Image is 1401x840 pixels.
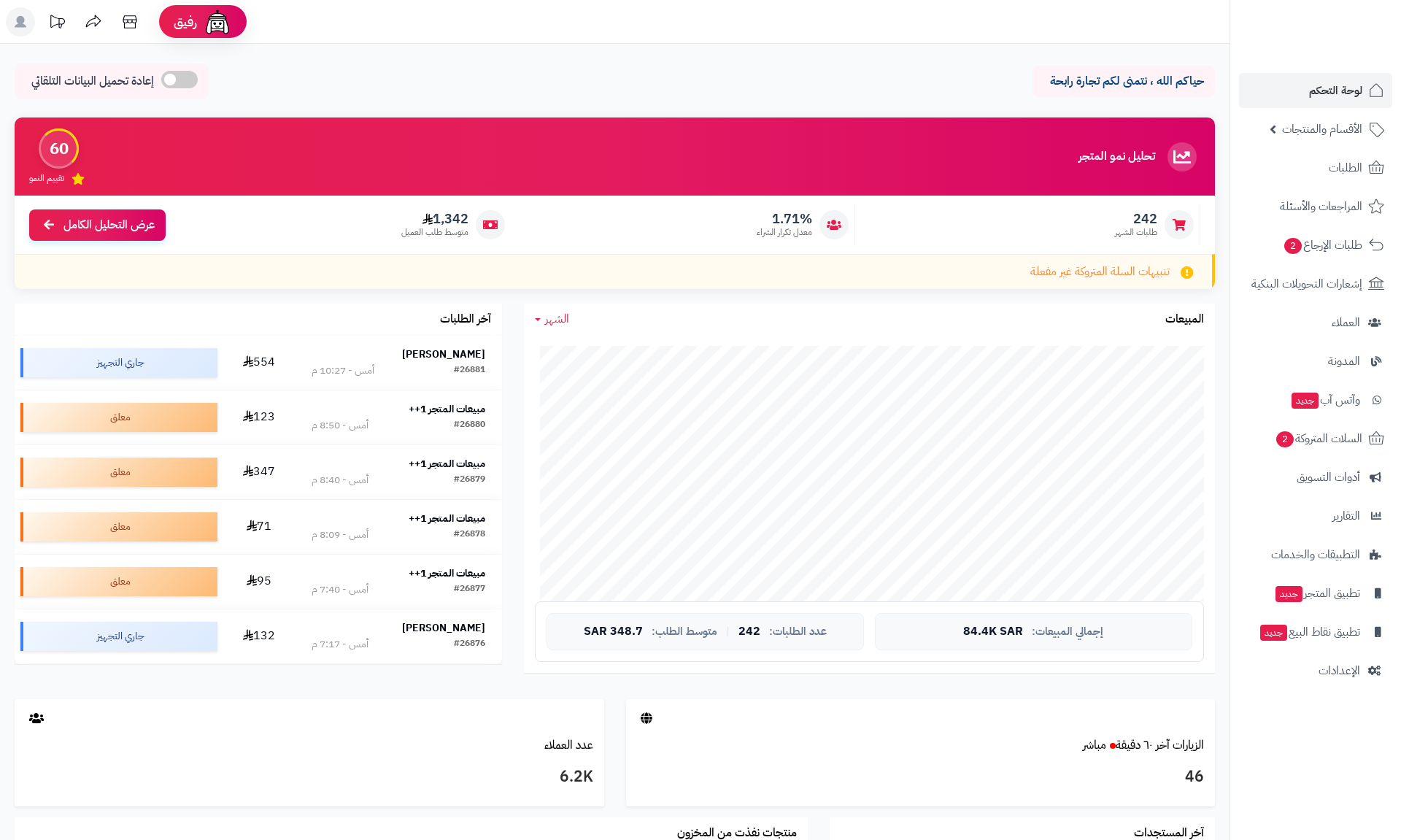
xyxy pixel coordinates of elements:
img: ai-face.png [203,7,232,36]
div: #26879 [454,473,485,488]
h3: آخر المستجدات [1134,827,1204,840]
a: طلبات الإرجاع2 [1239,228,1392,263]
div: #26881 [454,363,485,378]
a: الطلبات [1239,150,1392,185]
a: الإعدادات [1239,653,1392,688]
div: #26878 [454,528,485,542]
strong: مبيعات المتجر 1++ [409,456,485,471]
td: 554 [223,336,295,390]
td: 71 [223,500,295,554]
span: إعادة تحميل البيانات التلقائي [31,73,154,90]
span: متوسط طلب العميل [401,226,468,239]
span: الأقسام والمنتجات [1282,119,1362,139]
span: عرض التحليل الكامل [63,217,155,234]
span: التطبيقات والخدمات [1271,544,1360,565]
span: العملاء [1332,312,1360,333]
span: لوحة التحكم [1309,80,1362,101]
div: معلق [20,458,217,487]
span: 1,342 [401,211,468,227]
h3: 6.2K [26,765,593,790]
div: أمس - 7:40 م [312,582,368,597]
span: تقييم النمو [29,172,64,185]
a: تطبيق المتجرجديد [1239,576,1392,611]
span: 1.71% [757,211,812,227]
span: تنبيهات السلة المتروكة غير مفعلة [1030,263,1170,280]
span: الإعدادات [1319,660,1360,681]
span: إجمالي المبيعات: [1032,625,1103,638]
span: | [726,626,730,637]
span: 84.4K SAR [963,625,1023,639]
span: تطبيق المتجر [1274,583,1360,604]
img: logo-2.png [1302,11,1387,42]
strong: مبيعات المتجر 1++ [409,401,485,417]
td: 347 [223,445,295,499]
h3: منتجات نفذت من المخزون [677,827,797,840]
a: تحديثات المنصة [39,7,75,40]
td: 123 [223,390,295,444]
span: الطلبات [1329,158,1362,178]
p: حياكم الله ، نتمنى لكم تجارة رابحة [1043,73,1204,90]
span: وآتس آب [1290,390,1360,410]
h3: آخر الطلبات [440,313,491,326]
a: وآتس آبجديد [1239,382,1392,417]
strong: [PERSON_NAME] [402,347,485,362]
div: أمس - 8:09 م [312,528,368,542]
div: #26880 [454,418,485,433]
div: جاري التجهيز [20,348,217,377]
span: 2 [1276,431,1294,448]
span: المدونة [1328,351,1360,371]
div: أمس - 8:50 م [312,418,368,433]
div: #26876 [454,637,485,652]
span: متوسط الطلب: [652,625,717,638]
span: 242 [1115,211,1157,227]
a: إشعارات التحويلات البنكية [1239,266,1392,301]
span: 242 [738,625,760,639]
span: رفيق [174,13,197,31]
span: عدد الطلبات: [769,625,827,638]
div: معلق [20,403,217,432]
a: العملاء [1239,305,1392,340]
div: #26877 [454,582,485,597]
a: الشهر [535,311,569,328]
div: جاري التجهيز [20,622,217,651]
a: السلات المتروكة2 [1239,421,1392,456]
span: طلبات الشهر [1115,226,1157,239]
span: جديد [1292,393,1319,409]
td: 132 [223,609,295,663]
h3: المبيعات [1165,313,1204,326]
div: أمس - 7:17 م [312,637,368,652]
a: التقارير [1239,498,1392,533]
span: السلات المتروكة [1275,428,1362,449]
span: المراجعات والأسئلة [1280,196,1362,217]
a: التطبيقات والخدمات [1239,537,1392,572]
strong: [PERSON_NAME] [402,620,485,636]
a: أدوات التسويق [1239,460,1392,495]
small: مباشر [1083,736,1106,754]
a: الزيارات آخر ٦٠ دقيقةمباشر [1083,736,1204,754]
span: إشعارات التحويلات البنكية [1251,274,1362,294]
h3: تحليل نمو المتجر [1078,150,1155,163]
a: المدونة [1239,344,1392,379]
a: عرض التحليل الكامل [29,209,166,241]
span: جديد [1260,625,1287,641]
span: الشهر [545,310,569,328]
span: تطبيق نقاط البيع [1259,622,1360,642]
span: التقارير [1332,506,1360,526]
span: طلبات الإرجاع [1283,235,1362,255]
td: 95 [223,555,295,609]
a: تطبيق نقاط البيعجديد [1239,614,1392,650]
div: معلق [20,512,217,542]
strong: مبيعات المتجر 1++ [409,511,485,526]
div: معلق [20,567,217,596]
a: عدد العملاء [544,736,593,754]
div: أمس - 8:40 م [312,473,368,488]
span: 2 [1284,238,1302,255]
a: المراجعات والأسئلة [1239,189,1392,224]
a: لوحة التحكم [1239,73,1392,108]
span: معدل تكرار الشراء [757,226,812,239]
span: أدوات التسويق [1297,467,1360,488]
h3: 46 [637,765,1205,790]
div: أمس - 10:27 م [312,363,374,378]
span: 348.7 SAR [584,625,643,639]
span: جديد [1275,586,1302,602]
